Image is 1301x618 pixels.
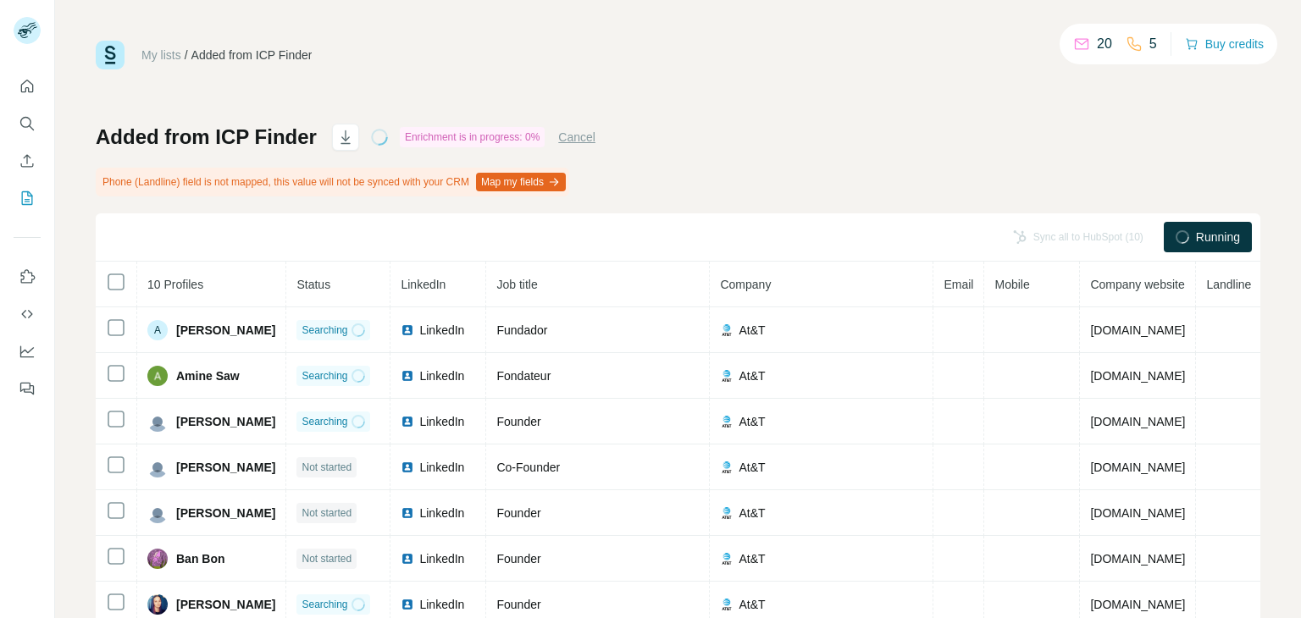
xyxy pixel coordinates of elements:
span: LinkedIn [419,322,464,339]
span: Searching [302,323,347,338]
span: 10 Profiles [147,278,203,291]
img: Avatar [147,411,168,432]
span: [DOMAIN_NAME] [1090,323,1185,337]
span: Company website [1090,278,1184,291]
button: Map my fields [476,173,566,191]
span: Ban Bon [176,550,225,567]
img: company-logo [720,598,734,611]
button: Feedback [14,373,41,404]
span: At&T [739,596,765,613]
span: LinkedIn [419,596,464,613]
span: Mobile [994,278,1029,291]
span: Founder [496,552,540,566]
img: LinkedIn logo [401,506,414,520]
p: 5 [1149,34,1157,54]
img: Avatar [147,366,168,386]
span: Founder [496,506,540,520]
span: Job title [496,278,537,291]
span: Searching [302,368,347,383]
button: Buy credits [1185,32,1264,56]
p: 20 [1097,34,1112,54]
img: company-logo [720,552,734,566]
span: Fondateur [496,369,551,383]
img: LinkedIn logo [401,323,414,337]
img: company-logo [720,323,734,337]
button: My lists [14,183,41,213]
span: [DOMAIN_NAME] [1090,369,1185,383]
img: LinkedIn logo [401,598,414,611]
span: At&T [739,459,765,476]
div: Phone (Landline) field is not mapped, this value will not be synced with your CRM [96,168,569,196]
span: LinkedIn [419,505,464,521]
span: [PERSON_NAME] [176,413,275,430]
span: Email [944,278,973,291]
span: [DOMAIN_NAME] [1090,552,1185,566]
span: [DOMAIN_NAME] [1090,598,1185,611]
button: Dashboard [14,336,41,367]
span: Searching [302,597,347,612]
button: Use Surfe API [14,299,41,329]
span: Fundador [496,323,547,337]
span: Amine Saw [176,367,240,384]
img: company-logo [720,415,734,428]
img: Avatar [147,594,168,615]
a: My lists [141,48,181,62]
span: [DOMAIN_NAME] [1090,461,1185,474]
span: Not started [302,505,352,521]
span: At&T [739,367,765,384]
span: [PERSON_NAME] [176,505,275,521]
span: Not started [302,460,352,475]
img: LinkedIn logo [401,369,414,383]
button: Use Surfe on LinkedIn [14,262,41,292]
span: LinkedIn [419,367,464,384]
span: Co-Founder [496,461,560,474]
img: company-logo [720,461,734,474]
span: Founder [496,415,540,428]
img: company-logo [720,369,734,383]
span: LinkedIn [419,459,464,476]
div: Enrichment is in progress: 0% [400,127,545,147]
div: A [147,320,168,340]
img: LinkedIn logo [401,415,414,428]
span: Founder [496,598,540,611]
img: company-logo [720,506,734,520]
span: Searching [302,414,347,429]
span: LinkedIn [401,278,446,291]
img: LinkedIn logo [401,461,414,474]
span: Landline [1206,278,1251,291]
span: [DOMAIN_NAME] [1090,415,1185,428]
span: [PERSON_NAME] [176,322,275,339]
span: Company [720,278,771,291]
h1: Added from ICP Finder [96,124,317,151]
span: LinkedIn [419,550,464,567]
button: Quick start [14,71,41,102]
img: Avatar [147,549,168,569]
span: [PERSON_NAME] [176,596,275,613]
span: At&T [739,413,765,430]
span: At&T [739,550,765,567]
button: Cancel [558,129,595,146]
span: [PERSON_NAME] [176,459,275,476]
span: Status [296,278,330,291]
img: LinkedIn logo [401,552,414,566]
li: / [185,47,188,63]
img: Surfe Logo [96,41,125,69]
div: Added from ICP Finder [191,47,313,63]
span: Not started [302,551,352,566]
span: LinkedIn [419,413,464,430]
span: [DOMAIN_NAME] [1090,506,1185,520]
img: Avatar [147,457,168,477]
button: Enrich CSV [14,146,41,176]
button: Search [14,108,41,139]
img: Avatar [147,503,168,523]
span: Running [1196,229,1240,246]
span: At&T [739,505,765,521]
span: At&T [739,322,765,339]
